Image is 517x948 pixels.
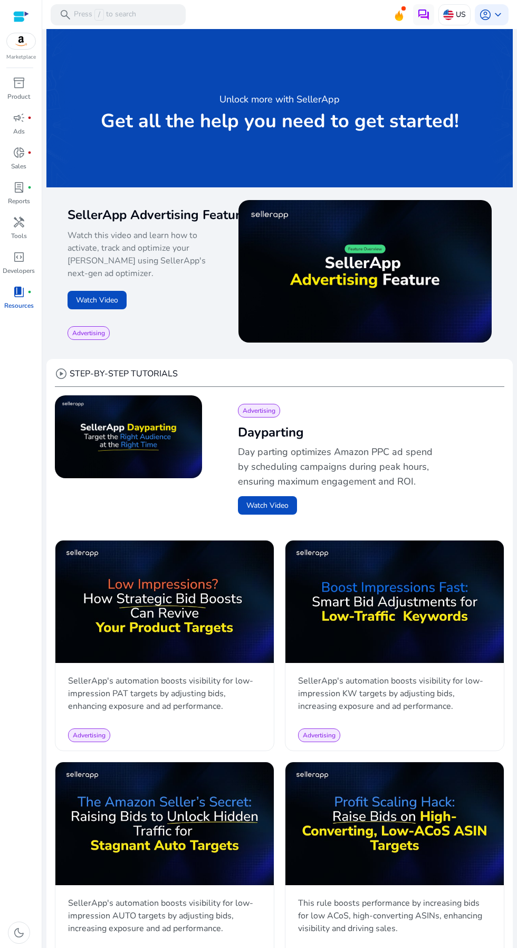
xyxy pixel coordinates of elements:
[219,92,340,107] h3: Unlock more with SellerApp
[68,897,261,935] p: SellerApp's automation boosts visibility for low-impression AUTO targets by adjusting bids, incre...
[59,8,72,21] span: search
[13,926,25,939] span: dark_mode
[13,181,25,194] span: lab_profile
[55,395,202,478] img: maxresdefault.jpg
[6,53,36,61] p: Marketplace
[68,206,247,223] span: SellerApp Advertising Feature
[68,229,209,280] p: Watch this video and learn how to activate, track and optimize your [PERSON_NAME] using SellerApp...
[68,675,261,713] p: SellerApp's automation boosts visibility for low-impression PAT targets by adjusting bids, enhanc...
[298,897,491,935] p: This rule boosts performance by increasing bids for low ACoS, high-converting ASINs, enhancing vi...
[479,8,492,21] span: account_circle
[7,92,30,101] p: Product
[443,10,454,20] img: us.svg
[238,496,297,515] button: Watch Video
[27,290,32,294] span: fiber_manual_record
[27,150,32,155] span: fiber_manual_record
[238,424,487,441] h2: Dayparting
[7,33,35,49] img: amazon.svg
[55,762,274,885] img: sddefault.jpg
[13,77,25,89] span: inventory_2
[13,111,25,124] span: campaign
[4,301,34,310] p: Resources
[94,9,104,21] span: /
[55,541,274,663] img: sddefault.jpg
[298,675,491,713] p: SellerApp's automation boosts visibility for low-impression KW targets by adjusting bids, increas...
[13,216,25,229] span: handyman
[101,111,459,132] p: Get all the help you need to get started!
[55,367,68,380] span: play_circle
[456,5,466,24] p: US
[11,231,27,241] p: Tools
[73,731,106,740] span: Advertising
[27,185,32,189] span: fiber_manual_record
[303,731,336,740] span: Advertising
[243,406,275,415] span: Advertising
[72,329,105,337] span: Advertising
[74,9,136,21] p: Press to search
[55,367,178,380] div: STEP-BY-STEP TUTORIALS
[285,541,504,663] img: sddefault.jpg
[285,762,504,885] img: sddefault.jpg
[8,196,30,206] p: Reports
[492,8,504,21] span: keyboard_arrow_down
[13,286,25,298] span: book_4
[3,266,35,276] p: Developers
[11,162,26,171] p: Sales
[238,200,492,343] img: maxresdefault.jpg
[238,444,438,489] p: Day parting optimizes Amazon PPC ad spend by scheduling campaigns during peak hours, ensuring max...
[27,116,32,120] span: fiber_manual_record
[13,127,25,136] p: Ads
[13,146,25,159] span: donut_small
[68,291,127,309] button: Watch Video
[13,251,25,263] span: code_blocks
